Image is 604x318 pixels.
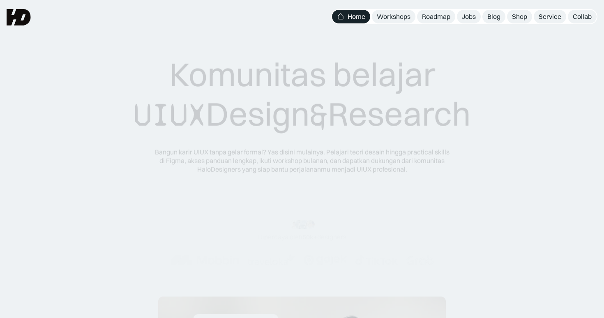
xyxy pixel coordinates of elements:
a: Service [534,10,566,23]
span: 50k+ [302,233,317,241]
span: & [310,95,328,135]
div: Workshops [377,12,410,21]
a: Blog [482,10,505,23]
div: Service [539,12,561,21]
div: Home [348,12,365,21]
div: Collab [573,12,592,21]
div: Dipercaya oleh designers [258,233,346,242]
div: Bangun karir UIUX tanpa gelar formal? Yas disini mulainya. Pelajari teori desain hingga practical... [154,148,450,173]
span: UIUX [134,95,206,135]
a: Collab [568,10,597,23]
div: Blog [487,12,500,21]
div: Komunitas belajar Design Research [134,55,471,135]
a: Jobs [457,10,481,23]
a: Workshops [372,10,415,23]
div: Jobs [462,12,476,21]
a: Shop [507,10,532,23]
a: Roadmap [417,10,455,23]
a: Home [332,10,370,23]
div: Shop [512,12,527,21]
div: Roadmap [422,12,450,21]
